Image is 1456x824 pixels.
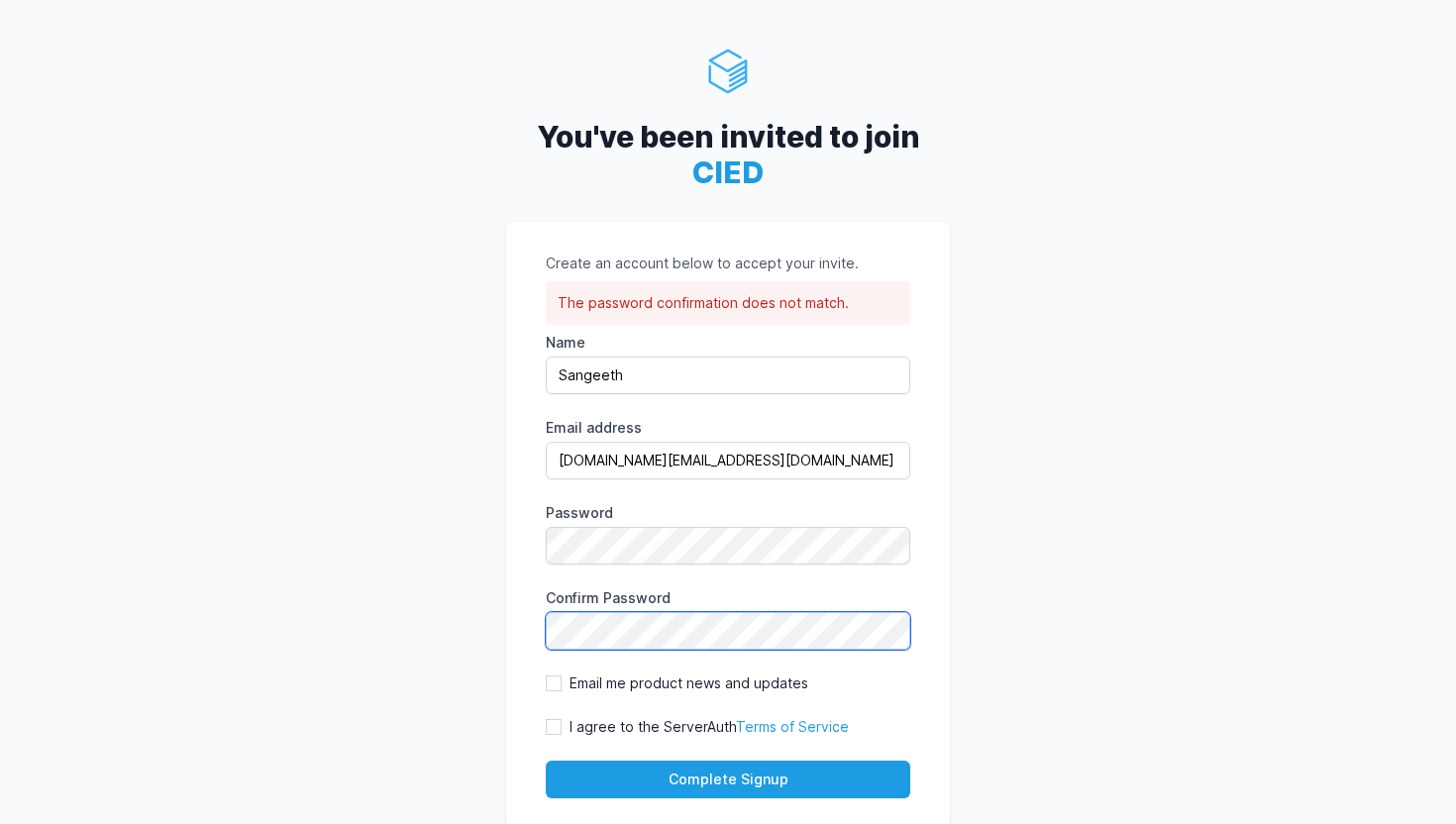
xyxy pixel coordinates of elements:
[506,119,950,190] h2: You've been invited to join
[570,673,808,693] label: Email me product news and updates
[704,48,752,95] img: ServerAuth
[546,333,910,353] label: Name
[570,717,849,737] label: I agree to the ServerAuth
[546,503,910,523] label: Password
[558,293,898,313] li: The password confirmation does not match.
[546,761,910,798] button: Complete Signup
[546,588,910,608] label: Confirm Password
[736,718,849,735] a: Terms of Service
[546,254,910,273] p: Create an account below to accept your invite.
[546,418,910,438] label: Email address
[692,154,764,190] span: CIED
